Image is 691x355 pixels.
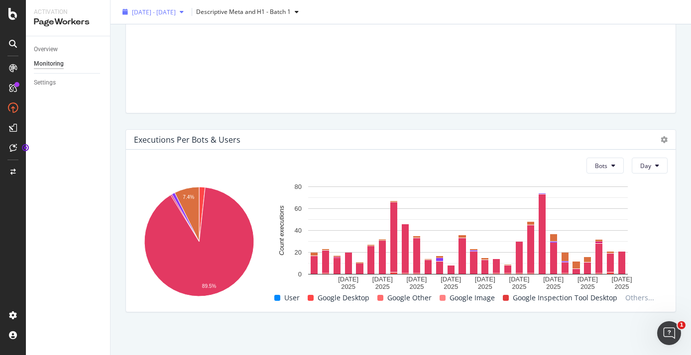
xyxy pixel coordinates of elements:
[657,321,681,345] iframe: Intercom live chat
[512,283,527,291] text: 2025
[295,205,302,212] text: 60
[338,275,358,283] text: [DATE]
[34,8,102,16] div: Activation
[621,292,658,304] span: Others...
[580,283,595,291] text: 2025
[34,78,56,88] div: Settings
[475,275,495,283] text: [DATE]
[632,158,668,174] button: Day
[441,275,461,283] text: [DATE]
[450,292,495,304] span: Google Image
[318,292,369,304] span: Google Desktop
[284,292,300,304] span: User
[278,205,285,256] text: Count executions
[295,227,302,234] text: 40
[387,292,432,304] span: Google Other
[577,275,598,283] text: [DATE]
[375,283,390,291] text: 2025
[444,283,458,291] text: 2025
[509,275,530,283] text: [DATE]
[513,292,617,304] span: Google Inspection Tool Desktop
[543,275,564,283] text: [DATE]
[34,44,103,55] a: Overview
[295,249,302,256] text: 20
[407,275,427,283] text: [DATE]
[298,270,302,278] text: 0
[134,135,240,145] div: Executions per Bots & Users
[678,321,686,329] span: 1
[268,181,668,291] svg: A chart.
[640,162,651,170] span: Day
[183,194,194,200] text: 7.4%
[478,283,492,291] text: 2025
[202,283,216,289] text: 89.5%
[34,16,102,28] div: PageWorkers
[615,283,629,291] text: 2025
[410,283,424,291] text: 2025
[595,162,607,170] span: Bots
[372,275,393,283] text: [DATE]
[586,158,624,174] button: Bots
[612,275,632,283] text: [DATE]
[295,183,302,190] text: 80
[134,181,264,304] svg: A chart.
[546,283,561,291] text: 2025
[34,78,103,88] a: Settings
[34,59,103,69] a: Monitoring
[196,9,291,15] div: Descriptive Meta and H1 - Batch 1
[34,59,64,69] div: Monitoring
[341,283,355,291] text: 2025
[132,7,176,16] span: [DATE] - [DATE]
[196,4,303,20] button: Descriptive Meta and H1 - Batch 1
[118,4,188,20] button: [DATE] - [DATE]
[21,143,30,152] div: Tooltip anchor
[34,44,58,55] div: Overview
